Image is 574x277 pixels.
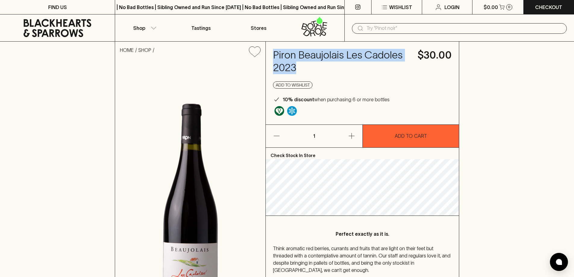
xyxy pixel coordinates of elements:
[389,4,412,11] p: Wishlist
[120,47,134,53] a: HOME
[366,24,562,33] input: Try "Pinot noir"
[172,14,230,41] a: Tastings
[273,246,450,273] span: Think aromatic red berries, currants and fruits that are light on their feet but threaded with a ...
[363,125,459,147] button: ADD TO CART
[286,105,298,117] a: Wonderful as is, but a slight chill will enhance the aromatics and give it a beautiful crunch.
[395,132,427,140] p: ADD TO CART
[246,44,263,59] button: Add to wishlist
[444,4,460,11] p: Login
[138,47,151,53] a: SHOP
[266,148,459,159] p: Check Stock In Store
[535,4,562,11] p: Checkout
[133,24,145,32] p: Shop
[484,4,498,11] p: $0.00
[307,125,321,147] p: 1
[273,49,410,74] h4: Piron Beaujolais Les Cadoles 2023
[230,14,287,41] a: Stores
[283,96,390,103] p: when purchasing 6 or more bottles
[285,230,440,238] p: Perfect exactly as it is.
[273,81,312,89] button: Add to wishlist
[508,5,510,9] p: 0
[273,105,286,117] a: Made without the use of any animal products.
[283,97,314,102] b: 10% discount
[251,24,266,32] p: Stores
[115,14,172,41] button: Shop
[418,49,452,61] h4: $30.00
[556,259,562,265] img: bubble-icon
[287,106,297,116] img: Chilled Red
[274,106,284,116] img: Vegan
[48,4,67,11] p: FIND US
[191,24,211,32] p: Tastings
